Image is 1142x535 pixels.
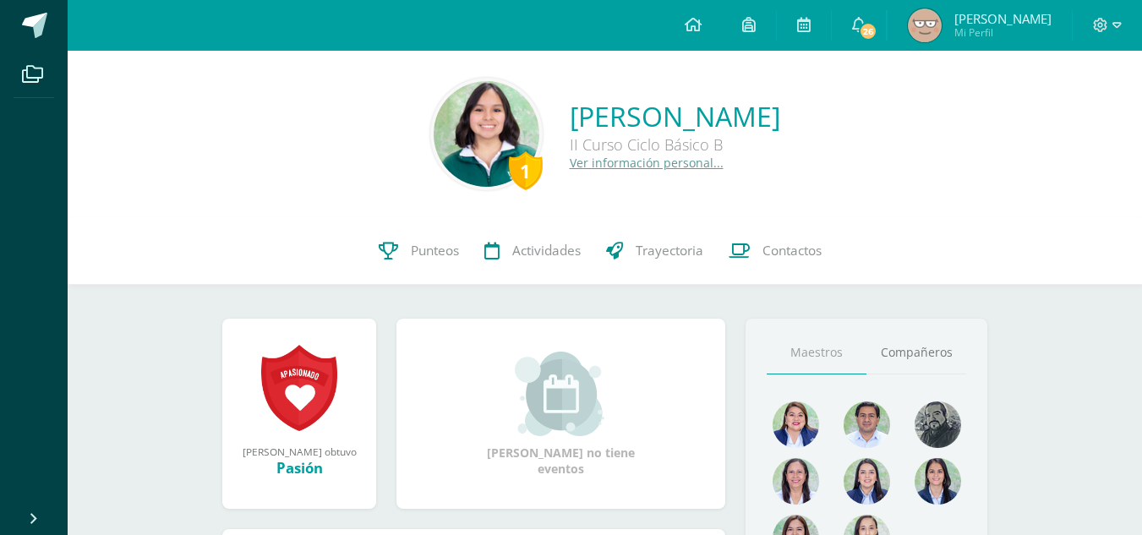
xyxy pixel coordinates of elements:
img: d4e0c534ae446c0d00535d3bb96704e9.png [915,458,961,505]
img: 1e7bfa517bf798cc96a9d855bf172288.png [844,401,890,448]
a: Ver información personal... [570,155,724,171]
span: Mi Perfil [954,25,1052,40]
img: 78f4197572b4db04b380d46154379998.png [773,458,819,505]
a: Punteos [366,217,472,285]
img: 7ba1596e4feba066842da6514df2b212.png [908,8,942,42]
span: Trayectoria [636,242,703,259]
span: Punteos [411,242,459,259]
a: Maestros [767,331,866,374]
img: 135afc2e3c36cc19cf7f4a6ffd4441d1.png [773,401,819,448]
img: event_small.png [515,352,607,436]
span: [PERSON_NAME] [954,10,1052,27]
a: Contactos [716,217,834,285]
img: 421193c219fb0d09e137c3cdd2ddbd05.png [844,458,890,505]
a: Actividades [472,217,593,285]
div: II Curso Ciclo Básico B [570,134,780,155]
img: 4179e05c207095638826b52d0d6e7b97.png [915,401,961,448]
span: Actividades [512,242,581,259]
div: 1 [509,151,543,190]
img: 823a8c2fd827ba4867b71b9c1fc28613.png [434,81,539,187]
div: Pasión [239,458,359,478]
div: [PERSON_NAME] obtuvo [239,445,359,458]
div: [PERSON_NAME] no tiene eventos [477,352,646,477]
a: Trayectoria [593,217,716,285]
a: [PERSON_NAME] [570,98,780,134]
a: Compañeros [866,331,966,374]
span: Contactos [762,242,822,259]
span: 26 [859,22,877,41]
